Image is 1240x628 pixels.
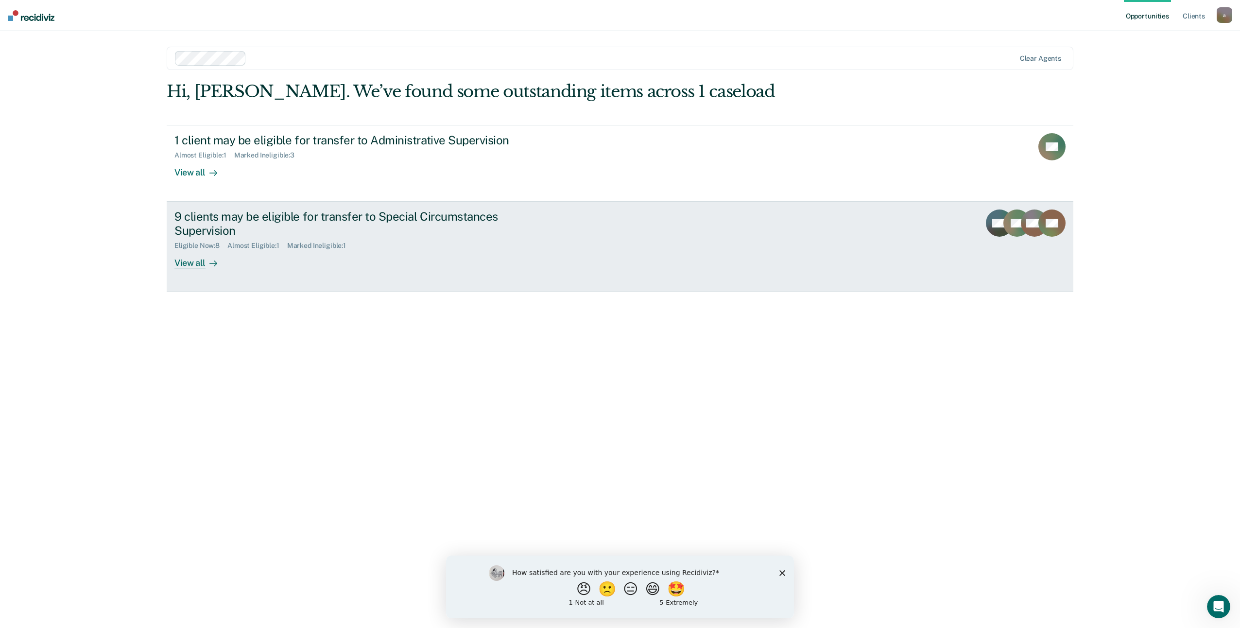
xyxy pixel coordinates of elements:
div: Marked Ineligible : 3 [234,151,302,159]
div: Marked Ineligible : 1 [287,242,354,250]
div: Almost Eligible : 1 [174,151,234,159]
div: Eligible Now : 8 [174,242,227,250]
img: Recidiviz [8,10,54,21]
iframe: Survey by Kim from Recidiviz [446,556,794,618]
a: 1 client may be eligible for transfer to Administrative SupervisionAlmost Eligible:1Marked Inelig... [167,125,1073,202]
div: View all [174,159,229,178]
div: Clear agents [1020,54,1061,63]
button: a [1217,7,1232,23]
iframe: Intercom live chat [1207,595,1230,618]
div: Hi, [PERSON_NAME]. We’ve found some outstanding items across 1 caseload [167,82,892,102]
a: 9 clients may be eligible for transfer to Special Circumstances SupervisionEligible Now:8Almost E... [167,202,1073,292]
div: 9 clients may be eligible for transfer to Special Circumstances Supervision [174,209,516,238]
div: Almost Eligible : 1 [227,242,287,250]
div: View all [174,249,229,268]
div: 1 client may be eligible for transfer to Administrative Supervision [174,133,516,147]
